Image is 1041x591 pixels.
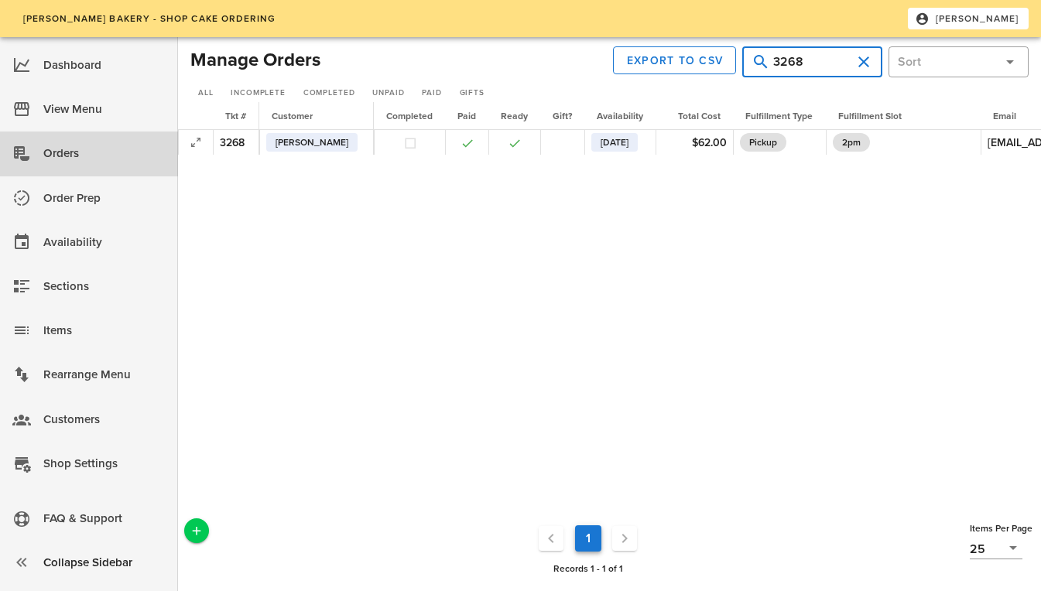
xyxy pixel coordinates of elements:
span: Paid [421,88,441,97]
span: Fulfillment Slot [838,111,902,121]
div: Rearrange Menu [43,362,166,388]
div: View Menu [43,97,166,122]
a: Completed [296,86,362,101]
nav: Pagination Navigation [212,521,964,555]
div: Shop Settings [43,451,166,477]
div: Availability [43,230,166,255]
td: 3268 [213,130,259,155]
span: All [197,88,214,97]
span: [PERSON_NAME] Bakery - Shop Cake Ordering [22,13,276,24]
div: FAQ & Support [43,506,166,531]
th: Total Cost [656,102,733,130]
button: Export to CSV [613,46,737,74]
button: Add a New Record [184,518,209,543]
th: Fulfillment Type [733,102,826,130]
div: Orders [43,141,166,166]
input: Sort [898,50,995,74]
div: Dashboard [43,53,166,78]
span: Fulfillment Type [745,111,813,121]
a: Unpaid [365,86,412,101]
div: Records 1 - 1 of 1 [209,559,967,579]
span: Email [993,111,1016,121]
span: Availability [597,111,643,121]
span: Gifts [459,88,485,97]
button: Current Page, Page 1 [575,525,601,552]
th: Gift? [540,102,584,130]
th: Availability [584,102,656,130]
th: Ready [488,102,540,130]
a: All [190,86,220,101]
div: Hit Enter to search [742,46,882,77]
span: Total Cost [678,111,721,121]
button: prepend icon [752,53,770,71]
div: 25 [970,542,985,556]
span: Items Per Page [970,523,1032,534]
button: Expand Record [185,132,207,153]
span: [PERSON_NAME] [276,133,348,152]
span: Customer [272,111,313,121]
span: Completed [303,88,355,97]
span: Export to CSV [626,54,724,67]
div: Customers [43,407,166,432]
th: Completed [374,102,445,130]
div: Items [43,318,166,343]
td: $62.00 [656,130,733,155]
span: Unpaid [372,88,404,97]
th: Customer [259,102,374,130]
span: Paid [457,111,476,121]
button: [PERSON_NAME] [908,8,1029,29]
span: Ready [501,111,528,121]
span: Pickup [749,133,777,152]
a: [PERSON_NAME] Bakery - Shop Cake Ordering [12,8,286,29]
a: Incomplete [223,86,293,101]
span: [PERSON_NAME] [918,12,1019,26]
div: Sections [43,274,166,299]
span: 2pm [842,133,861,152]
th: Paid [445,102,488,130]
th: Fulfillment Slot [826,102,981,130]
div: 25 [970,538,1022,559]
div: Order Prep [43,186,166,211]
button: clear icon [854,53,873,71]
div: Collapse Sidebar [43,550,166,576]
span: Incomplete [230,88,286,97]
span: Gift? [553,111,572,121]
th: Tkt # [213,102,259,130]
span: Tkt # [225,111,246,121]
span: Completed [386,111,433,121]
a: Gifts [452,86,491,101]
span: [DATE] [601,133,628,152]
h2: Manage Orders [190,46,320,74]
a: Paid [415,86,449,101]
